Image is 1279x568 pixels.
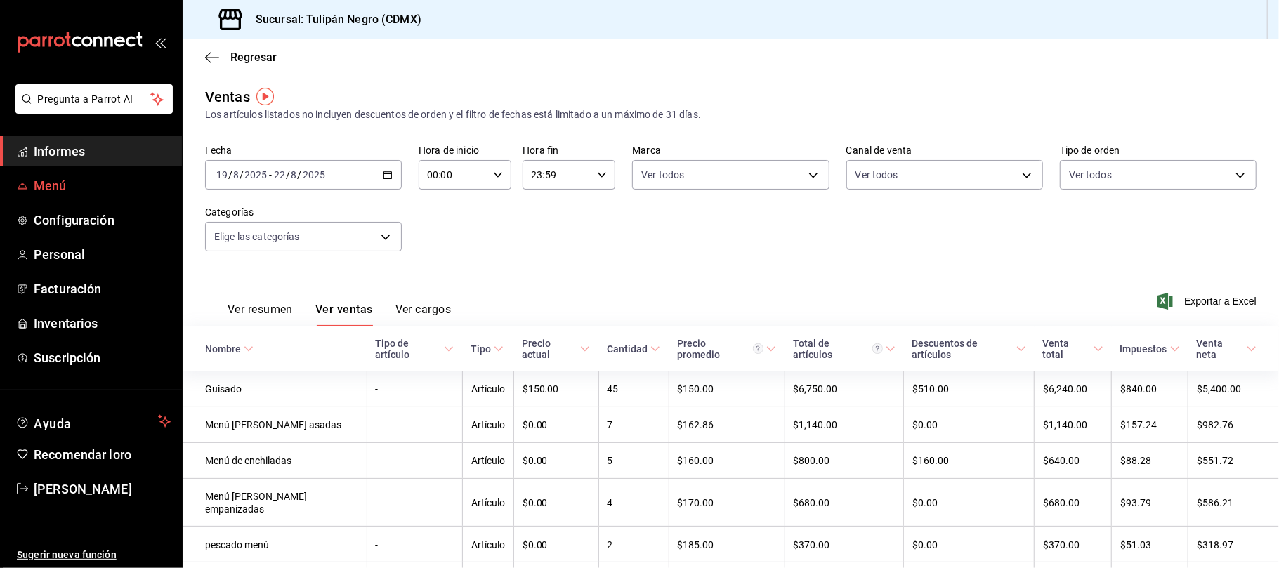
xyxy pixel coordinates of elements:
[376,497,379,508] font: -
[677,338,720,360] font: Precio promedio
[523,384,559,395] font: $150.00
[608,384,619,395] font: 45
[1043,497,1080,508] font: $680.00
[256,13,421,26] font: Sucursal: Tulipán Negro (CDMX)
[846,145,912,157] font: Canal de venta
[678,497,714,508] font: $170.00
[641,169,684,180] font: Ver todos
[205,343,254,355] span: Nombre
[38,93,133,105] font: Pregunta a Parrot AI
[523,420,548,431] font: $0.00
[607,343,648,355] font: Cantidad
[205,51,277,64] button: Regresar
[1120,420,1157,431] font: $157.24
[523,145,558,157] font: Hora fin
[678,420,714,431] font: $162.86
[376,539,379,550] font: -
[34,447,131,462] font: Recomendar loro
[471,420,505,431] font: Artículo
[216,169,228,180] input: --
[240,169,244,180] font: /
[1043,539,1080,550] font: $370.00
[793,338,832,360] font: Total de artículos
[205,384,242,395] font: Guisado
[205,88,250,105] font: Ventas
[205,539,269,550] font: pescado menú
[15,84,173,114] button: Pregunta a Parrot AI
[608,456,613,467] font: 5
[315,303,373,316] font: Ver ventas
[205,207,254,218] font: Categorías
[1120,456,1151,467] font: $88.28
[376,456,379,467] font: -
[232,169,240,180] input: --
[608,539,613,550] font: 2
[1160,293,1257,310] button: Exportar a Excel
[34,350,100,365] font: Suscripción
[912,420,938,431] font: $0.00
[608,497,613,508] font: 4
[1043,456,1080,467] font: $640.00
[205,456,291,467] font: Menú de enchiladas
[205,420,341,431] font: Menú [PERSON_NAME] asadas
[376,420,379,431] font: -
[298,169,302,180] font: /
[677,338,776,360] span: Precio promedio
[205,343,241,355] font: Nombre
[375,338,454,360] span: Tipo de artículo
[794,384,838,395] font: $6,750.00
[302,169,326,180] input: ----
[523,497,548,508] font: $0.00
[522,338,590,360] span: Precio actual
[912,338,1026,360] span: Descuentos de artículos
[471,497,505,508] font: Artículo
[912,384,949,395] font: $510.00
[34,482,132,496] font: [PERSON_NAME]
[678,456,714,467] font: $160.00
[608,420,613,431] font: 7
[205,491,307,515] font: Menú [PERSON_NAME] empanizadas
[1197,539,1233,550] font: $318.97
[228,302,451,326] div: pestañas de navegación
[912,539,938,550] font: $0.00
[1120,343,1180,355] span: Impuestos
[34,416,72,431] font: Ayuda
[375,338,409,360] font: Tipo de artículo
[1043,338,1070,360] font: Venta total
[1120,384,1157,395] font: $840.00
[1197,338,1257,360] span: Venta neta
[794,539,830,550] font: $370.00
[794,456,830,467] font: $800.00
[1197,338,1224,360] font: Venta neta
[244,169,268,180] input: ----
[256,88,274,105] img: Marcador de información sobre herramientas
[912,456,949,467] font: $160.00
[34,247,85,262] font: Personal
[1184,296,1257,307] font: Exportar a Excel
[912,497,938,508] font: $0.00
[522,338,551,360] font: Precio actual
[1197,420,1233,431] font: $982.76
[34,282,101,296] font: Facturación
[1043,338,1103,360] span: Venta total
[794,497,830,508] font: $680.00
[678,539,714,550] font: $185.00
[607,343,660,355] span: Cantidad
[10,102,173,117] a: Pregunta a Parrot AI
[34,144,85,159] font: Informes
[395,303,452,316] font: Ver cargos
[273,169,286,180] input: --
[471,456,505,467] font: Artículo
[523,539,548,550] font: $0.00
[205,145,232,157] font: Fecha
[1120,497,1151,508] font: $93.79
[912,338,978,360] font: Descuentos de artículos
[230,51,277,64] font: Regresar
[794,420,838,431] font: $1,140.00
[214,231,300,242] font: Elige las categorías
[855,169,898,180] font: Ver todos
[269,169,272,180] font: -
[1197,456,1233,467] font: $551.72
[632,145,661,157] font: Marca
